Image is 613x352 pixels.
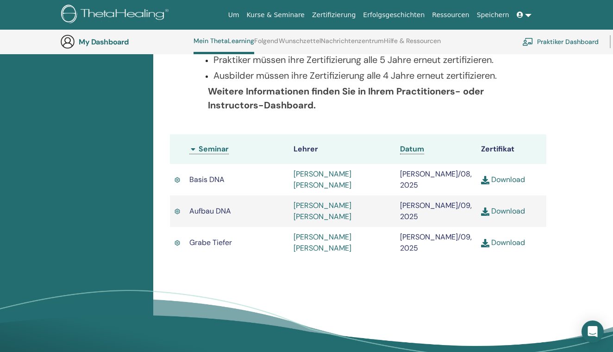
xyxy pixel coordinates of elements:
h3: My Dashboard [79,38,171,46]
div: Open Intercom Messenger [582,321,604,343]
a: [PERSON_NAME] [PERSON_NAME] [294,169,351,190]
a: Hilfe & Ressourcen [384,37,441,52]
td: [PERSON_NAME]/09, 2025 [395,195,476,227]
a: Kurse & Seminare [243,6,308,24]
span: Grabe Tiefer [189,238,232,247]
img: Active Certificate [175,207,180,215]
a: [PERSON_NAME] [PERSON_NAME] [294,232,351,253]
a: Zertifizierung [308,6,359,24]
th: Zertifikat [476,134,546,164]
a: Erfolgsgeschichten [359,6,428,24]
a: Download [481,238,525,247]
a: Speichern [473,6,513,24]
a: Download [481,206,525,216]
td: [PERSON_NAME]/08, 2025 [395,164,476,195]
a: Folgend [254,37,278,52]
th: Lehrer [289,134,395,164]
img: Active Certificate [175,176,180,184]
b: Weitere Informationen finden Sie in Ihrem Practitioners- oder Instructors-Dashboard. [208,85,484,111]
a: Mein ThetaLearning [194,37,254,54]
img: logo.png [61,5,172,25]
td: [PERSON_NAME]/09, 2025 [395,227,476,258]
a: Download [481,175,525,184]
a: Ressourcen [428,6,473,24]
p: Ausbilder müssen ihre Zertifizierung alle 4 Jahre erneut zertifizieren. [213,69,513,82]
a: [PERSON_NAME] [PERSON_NAME] [294,201,351,221]
img: download.svg [481,207,489,216]
img: download.svg [481,239,489,247]
a: Wunschzettel [279,37,321,52]
img: Active Certificate [175,239,180,247]
img: chalkboard-teacher.svg [522,38,533,46]
p: Praktiker müssen ihre Zertifizierung alle 5 Jahre erneut zertifizieren. [213,53,513,67]
a: Um [225,6,243,24]
img: generic-user-icon.jpg [60,34,75,49]
a: Nachrichtenzentrum [321,37,384,52]
img: download.svg [481,176,489,184]
span: Basis DNA [189,175,225,184]
span: Aufbau DNA [189,206,231,216]
a: Datum [400,144,424,154]
a: Praktiker Dashboard [522,31,599,52]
